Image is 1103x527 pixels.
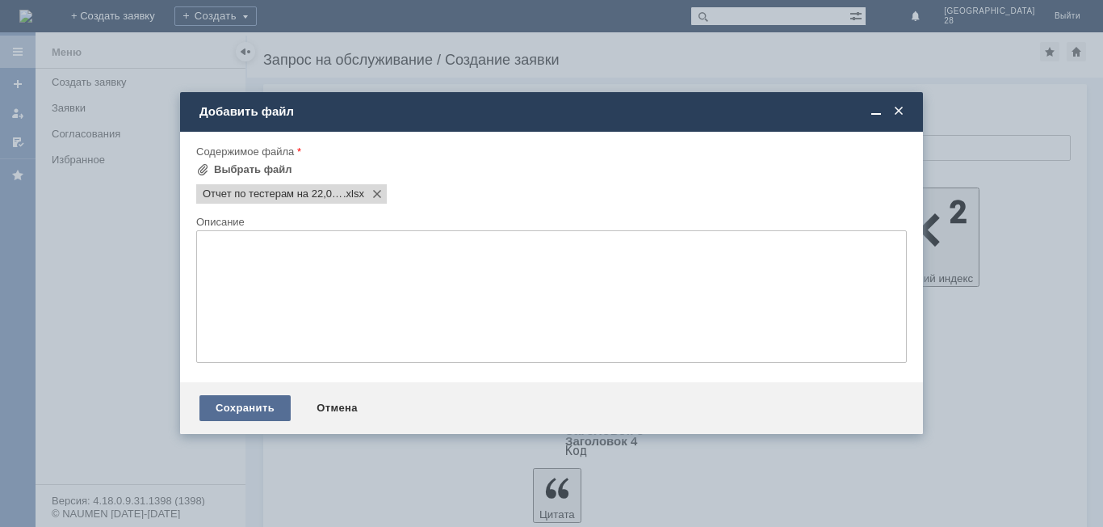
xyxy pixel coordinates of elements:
span: Свернуть (Ctrl + M) [868,104,884,119]
span: Закрыть [891,104,907,119]
div: Добавить файл [199,104,907,119]
div: Описание [196,217,904,227]
div: Выбрать файл [214,163,292,176]
span: Отчет по тестерам на 22,09,25.xlsx [203,188,343,200]
div: Содержимое файла [196,146,904,157]
div: Списание тестеров [6,6,236,19]
span: Отчет по тестерам на 22,09,25.xlsx [343,188,364,200]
